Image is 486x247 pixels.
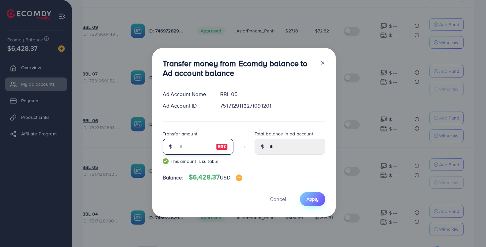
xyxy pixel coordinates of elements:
[306,196,319,202] span: Apply
[262,192,295,206] button: Cancel
[163,174,183,181] span: Balance:
[300,192,325,206] button: Apply
[157,90,215,98] div: Ad Account Name
[255,130,313,137] label: Total balance in ad account
[163,158,233,165] small: This amount is suitable
[220,174,230,181] span: USD
[216,143,228,151] img: image
[163,59,315,78] h3: Transfer money from Ecomdy balance to Ad account balance
[163,158,169,164] img: guide
[270,195,286,203] span: Cancel
[157,102,215,110] div: Ad Account ID
[458,217,481,242] iframe: Chat
[215,90,330,98] div: BBL 05
[189,173,242,181] h4: $6,428.37
[236,174,242,181] img: image
[163,130,197,137] label: Transfer amount
[215,102,330,110] div: 7517129113271091201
